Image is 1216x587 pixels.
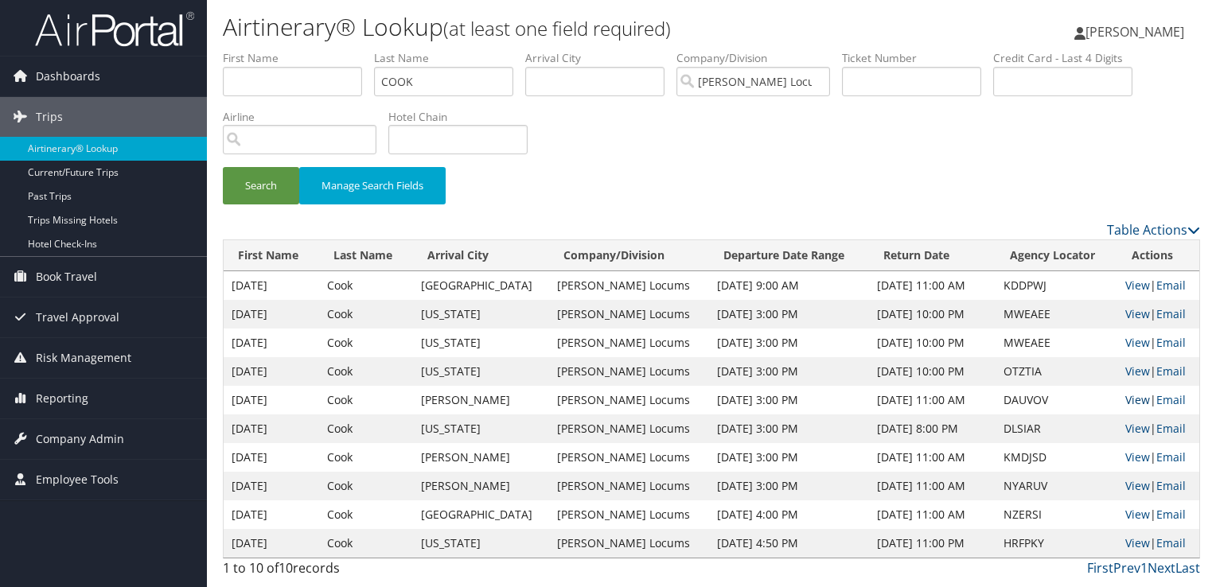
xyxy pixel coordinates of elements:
td: KMDJSD [996,443,1117,472]
td: [DATE] [224,271,319,300]
td: [PERSON_NAME] Locums [549,529,708,558]
td: [US_STATE] [413,357,549,386]
a: Table Actions [1107,221,1200,239]
td: Cook [319,271,413,300]
a: View [1125,421,1150,436]
td: [DATE] [224,357,319,386]
td: Cook [319,529,413,558]
a: View [1125,278,1150,293]
td: Cook [319,300,413,328]
td: [PERSON_NAME] Locums [549,328,708,357]
td: [PERSON_NAME] Locums [549,500,708,529]
td: Cook [319,443,413,472]
th: Last Name: activate to sort column ascending [319,240,413,271]
td: | [1117,443,1199,472]
td: [GEOGRAPHIC_DATA] [413,271,549,300]
td: [PERSON_NAME] [413,443,549,472]
td: [DATE] 3:00 PM [709,357,869,386]
a: View [1125,535,1150,550]
span: Dashboards [36,56,100,96]
td: [DATE] 3:00 PM [709,328,869,357]
td: [DATE] [224,443,319,472]
td: [DATE] [224,386,319,414]
label: Credit Card - Last 4 Digits [993,50,1144,66]
td: [PERSON_NAME] Locums [549,414,708,443]
a: First [1087,559,1113,577]
td: [PERSON_NAME] Locums [549,443,708,472]
td: Cook [319,357,413,386]
td: OTZTIA [996,357,1117,386]
a: Email [1156,449,1186,465]
td: [DATE] 11:00 PM [869,529,996,558]
td: [PERSON_NAME] [413,472,549,500]
td: [DATE] 11:00 AM [869,443,996,472]
label: Arrival City [525,50,676,66]
td: [DATE] 8:00 PM [869,414,996,443]
td: [US_STATE] [413,328,549,357]
td: KDDPWJ [996,271,1117,300]
td: HRFPKY [996,529,1117,558]
label: Airline [223,109,388,125]
td: [PERSON_NAME] Locums [549,300,708,328]
td: [DATE] 3:00 PM [709,300,869,328]
a: Last [1175,559,1200,577]
td: [GEOGRAPHIC_DATA] [413,500,549,529]
td: | [1117,529,1199,558]
label: First Name [223,50,374,66]
a: Email [1156,306,1186,321]
td: Cook [319,472,413,500]
span: [PERSON_NAME] [1085,23,1184,41]
img: airportal-logo.png [35,10,194,48]
td: Cook [319,414,413,443]
button: Search [223,167,299,204]
td: [DATE] [224,414,319,443]
span: Company Admin [36,419,124,459]
a: Email [1156,421,1186,436]
td: MWEAEE [996,328,1117,357]
a: Email [1156,535,1186,550]
a: View [1125,449,1150,465]
td: [PERSON_NAME] Locums [549,386,708,414]
td: NYARUV [996,472,1117,500]
td: [DATE] 3:00 PM [709,472,869,500]
a: View [1125,335,1150,350]
td: | [1117,357,1199,386]
span: Reporting [36,379,88,418]
span: Employee Tools [36,460,119,500]
td: [DATE] 11:00 AM [869,386,996,414]
a: 1 [1140,559,1148,577]
td: [PERSON_NAME] Locums [549,271,708,300]
a: View [1125,363,1150,379]
a: Email [1156,507,1186,522]
span: Book Travel [36,257,97,297]
td: | [1117,414,1199,443]
div: 1 to 10 of records [223,558,450,585]
td: [DATE] 10:00 PM [869,357,996,386]
td: [DATE] 3:00 PM [709,386,869,414]
a: Email [1156,278,1186,293]
td: | [1117,328,1199,357]
a: View [1125,478,1150,493]
th: First Name: activate to sort column ascending [224,240,319,271]
th: Arrival City: activate to sort column ascending [413,240,549,271]
td: [DATE] [224,472,319,500]
a: View [1125,306,1150,321]
td: MWEAEE [996,300,1117,328]
td: [DATE] 9:00 AM [709,271,869,300]
td: [DATE] 3:00 PM [709,443,869,472]
td: [DATE] 3:00 PM [709,414,869,443]
a: [PERSON_NAME] [1074,8,1200,56]
td: [DATE] [224,328,319,357]
td: [PERSON_NAME] Locums [549,357,708,386]
label: Company/Division [676,50,842,66]
a: View [1125,507,1150,522]
a: Next [1148,559,1175,577]
label: Ticket Number [842,50,993,66]
a: Email [1156,392,1186,407]
td: [DATE] 10:00 PM [869,328,996,357]
label: Last Name [374,50,525,66]
a: Prev [1113,559,1140,577]
small: (at least one field required) [443,15,671,41]
span: 10 [279,559,293,577]
td: [DATE] 4:50 PM [709,529,869,558]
